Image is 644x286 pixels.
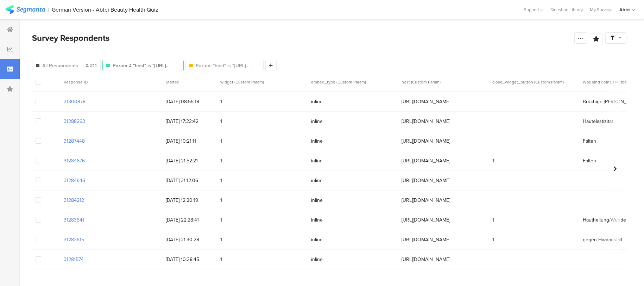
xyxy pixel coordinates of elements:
[402,137,485,145] span: [URL][DOMAIN_NAME]
[583,157,596,164] span: Falten
[166,216,213,224] span: [DATE] 22:28:41
[220,256,304,263] span: 1
[64,216,84,224] section: 31283641
[492,157,576,164] span: 1
[311,216,395,224] span: inline
[166,177,213,184] span: [DATE] 21:12:06
[311,256,395,263] span: inline
[64,98,86,105] section: 31300878
[402,236,485,243] span: [URL][DOMAIN_NAME]
[5,5,45,14] img: segmanta logo
[64,197,84,204] section: 31284212
[86,62,97,69] span: 211
[166,79,179,85] span: Started
[583,118,613,125] span: Hautelastizität
[42,62,78,69] span: All Respondents
[311,137,395,145] span: inline
[48,6,49,14] div: |
[64,177,85,184] section: 31284646
[166,236,213,243] span: [DATE] 21:30:28
[220,236,304,243] span: 1
[64,137,85,145] section: 31287448
[220,157,304,164] span: 1
[311,79,366,85] span: embed_type (Custom Param)
[311,98,395,105] span: inline
[220,197,304,204] span: 1
[220,98,304,105] span: 1
[166,197,213,204] span: [DATE] 12:20:19
[166,256,213,263] span: [DATE] 10:28:45
[166,137,213,145] span: [DATE] 10:21:11
[64,256,84,263] section: 31281574
[220,216,304,224] span: 1
[547,6,586,13] a: Question Library
[402,79,441,85] span: host (Custom Param)
[220,118,304,125] span: 1
[524,4,543,15] div: Support
[311,118,395,125] span: inline
[583,236,622,243] span: gegen Haarausfall
[402,216,485,224] span: [URL][DOMAIN_NAME]
[64,79,88,85] span: Response ID
[311,236,395,243] span: inline
[492,236,576,243] span: 1
[402,177,485,184] span: [URL][DOMAIN_NAME]
[64,236,84,243] section: 31283615
[402,256,485,263] span: [URL][DOMAIN_NAME]
[64,157,85,164] section: 31284676
[220,137,304,145] span: 1
[166,118,213,125] span: [DATE] 17:22:42
[492,216,576,224] span: 1
[32,32,109,44] span: Survey Respondents
[311,157,395,164] span: inline
[402,157,485,164] span: [URL][DOMAIN_NAME]
[586,6,616,13] a: My Surveys
[64,118,85,125] section: 31288293
[220,177,304,184] span: 1
[492,79,564,85] span: close_widget_button (Custom Param)
[196,62,248,69] span: Param: "host" is "[URL]..
[583,137,596,145] span: Falten
[583,98,641,105] span: Brüchige [PERSON_NAME]
[166,157,213,164] span: [DATE] 21:52:21
[113,62,168,69] span: Param ≠ "host" is "[URL]..
[583,216,629,224] span: Hautheilung/Wunden
[619,6,630,13] div: Abtei
[402,98,485,105] span: [URL][DOMAIN_NAME]
[311,177,395,184] span: inline
[220,79,264,85] span: widget (Custom Param)
[166,98,213,105] span: [DATE] 08:55:18
[402,118,485,125] span: [URL][DOMAIN_NAME]
[52,6,158,13] div: German Version - Abtei Beauty Health Quiz
[402,197,485,204] span: [URL][DOMAIN_NAME]
[311,197,395,204] span: inline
